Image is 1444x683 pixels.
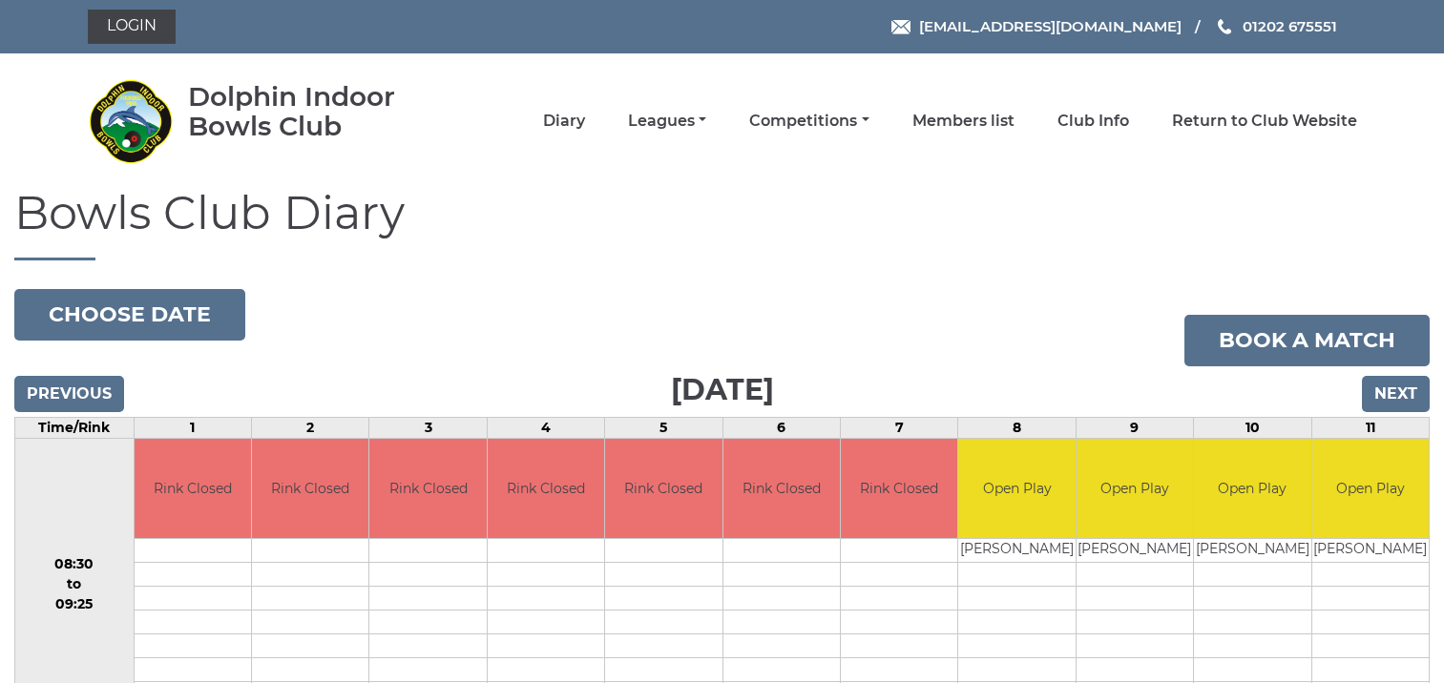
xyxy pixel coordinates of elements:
td: Open Play [958,439,1075,539]
td: 6 [722,417,840,438]
td: [PERSON_NAME] [1077,539,1193,563]
td: [PERSON_NAME] [1194,539,1310,563]
span: [EMAIL_ADDRESS][DOMAIN_NAME] [919,17,1182,35]
span: 01202 675551 [1243,17,1337,35]
a: Competitions [749,111,868,132]
td: Open Play [1312,439,1430,539]
a: Phone us 01202 675551 [1215,15,1337,37]
td: 2 [251,417,368,438]
a: Book a match [1184,315,1430,366]
td: 8 [958,417,1076,438]
td: Open Play [1077,439,1193,539]
td: 11 [1311,417,1430,438]
a: Email [EMAIL_ADDRESS][DOMAIN_NAME] [891,15,1182,37]
td: Open Play [1194,439,1310,539]
td: Time/Rink [15,417,135,438]
td: 7 [840,417,957,438]
td: 9 [1076,417,1193,438]
div: Dolphin Indoor Bowls Club [188,82,450,141]
h1: Bowls Club Diary [14,188,1430,260]
a: Club Info [1057,111,1129,132]
td: Rink Closed [841,439,957,539]
a: Return to Club Website [1172,111,1357,132]
td: 5 [605,417,722,438]
button: Choose date [14,289,245,341]
td: [PERSON_NAME] [1312,539,1430,563]
td: [PERSON_NAME] [958,539,1075,563]
td: Rink Closed [488,439,604,539]
img: Dolphin Indoor Bowls Club [88,78,174,164]
td: Rink Closed [135,439,251,539]
td: 3 [369,417,487,438]
a: Diary [543,111,585,132]
a: Login [88,10,176,44]
td: 10 [1194,417,1311,438]
td: Rink Closed [723,439,840,539]
td: Rink Closed [605,439,722,539]
img: Phone us [1218,19,1231,34]
td: Rink Closed [252,439,368,539]
a: Members list [912,111,1015,132]
img: Email [891,20,910,34]
td: 4 [487,417,604,438]
input: Next [1362,376,1430,412]
td: Rink Closed [369,439,486,539]
td: 1 [134,417,251,438]
input: Previous [14,376,124,412]
a: Leagues [628,111,706,132]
